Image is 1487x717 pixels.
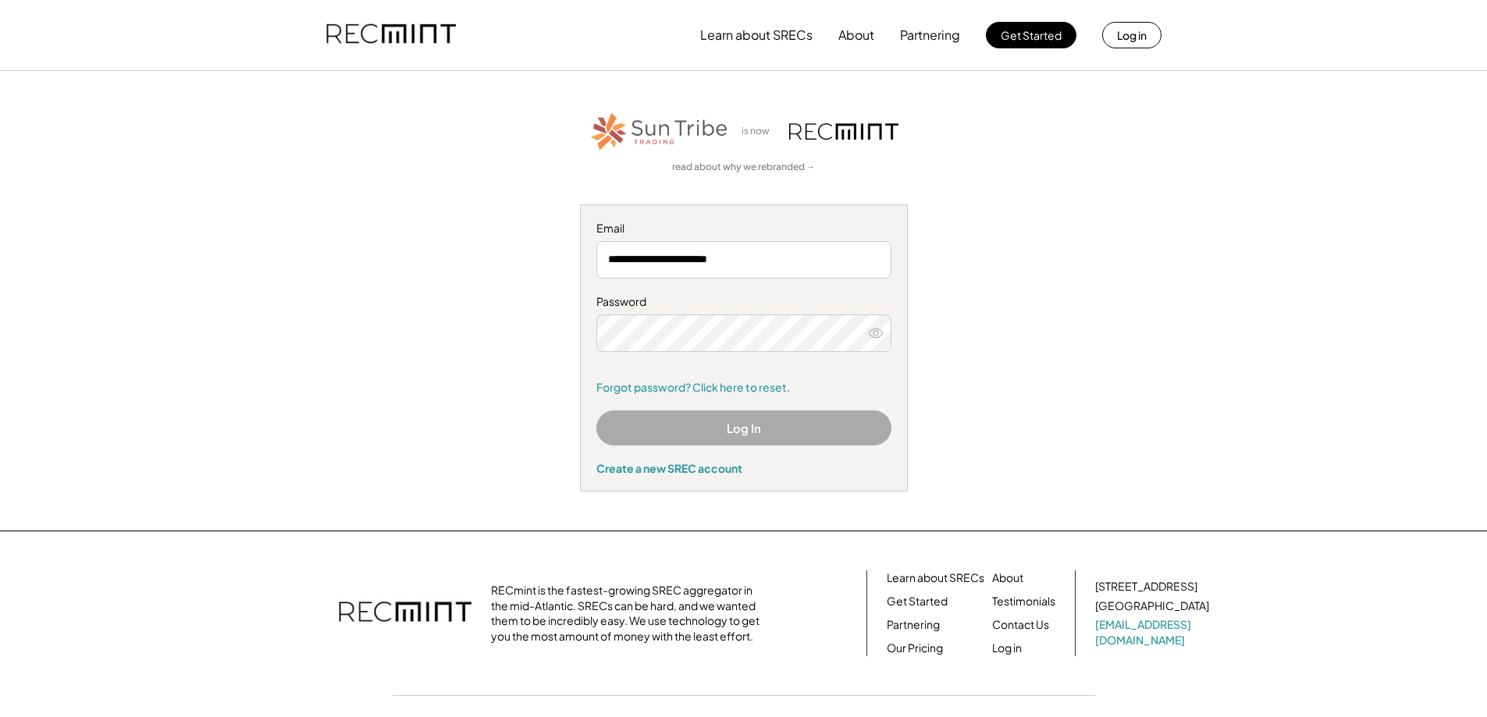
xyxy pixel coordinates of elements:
[900,20,960,51] button: Partnering
[1095,579,1197,595] div: [STREET_ADDRESS]
[738,125,781,138] div: is now
[326,9,456,62] img: recmint-logotype%403x.png
[992,570,1023,586] a: About
[596,461,891,475] div: Create a new SREC account
[589,110,730,153] img: STT_Horizontal_Logo%2B-%2BColor.png
[992,594,1055,609] a: Testimonials
[672,161,816,174] a: read about why we rebranded →
[596,294,891,310] div: Password
[887,594,948,609] a: Get Started
[1095,617,1212,648] a: [EMAIL_ADDRESS][DOMAIN_NAME]
[992,641,1022,656] a: Log in
[838,20,874,51] button: About
[491,583,768,644] div: RECmint is the fastest-growing SREC aggregator in the mid-Atlantic. SRECs can be hard, and we wan...
[887,617,940,633] a: Partnering
[700,20,813,51] button: Learn about SRECs
[596,410,891,445] button: Log In
[887,641,943,656] a: Our Pricing
[789,123,898,140] img: recmint-logotype%403x.png
[1095,598,1209,614] div: [GEOGRAPHIC_DATA]
[1102,22,1161,48] button: Log in
[862,250,880,269] keeper-lock: Open Keeper Popup
[887,570,984,586] a: Learn about SRECs
[596,221,891,236] div: Email
[992,617,1049,633] a: Contact Us
[596,380,891,396] a: Forgot password? Click here to reset.
[986,22,1076,48] button: Get Started
[339,586,471,641] img: recmint-logotype%403x.png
